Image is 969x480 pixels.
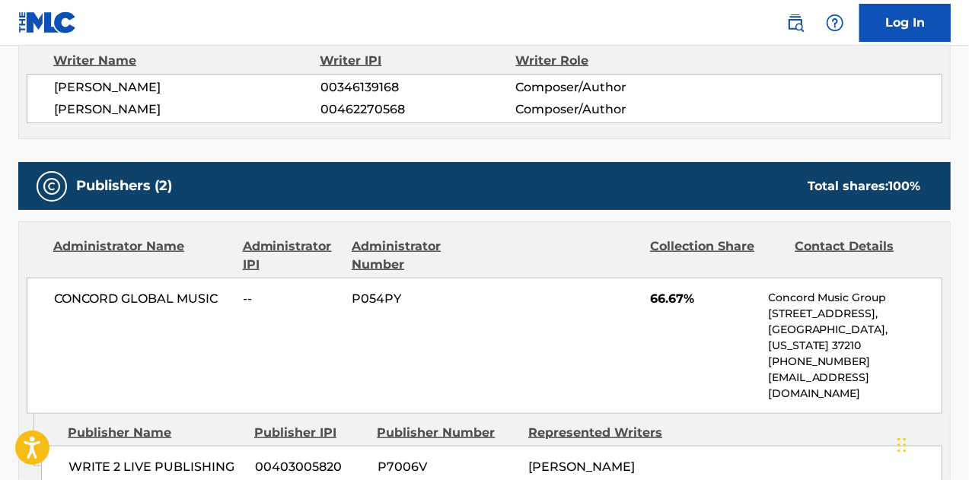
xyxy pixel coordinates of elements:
[786,14,805,32] img: search
[768,290,942,306] p: Concord Music Group
[320,100,516,119] span: 00462270568
[76,177,172,195] h5: Publishers (2)
[243,237,340,274] div: Administrator IPI
[768,354,942,370] p: [PHONE_NUMBER]
[859,4,951,42] a: Log In
[893,407,969,480] iframe: Chat Widget
[515,100,693,119] span: Composer/Author
[377,424,517,442] div: Publisher Number
[808,177,920,195] div: Total shares:
[888,179,920,193] span: 100 %
[352,237,485,274] div: Administrator Number
[53,52,320,70] div: Writer Name
[68,424,243,442] div: Publisher Name
[53,237,231,274] div: Administrator Name
[69,458,243,476] span: WRITE 2 LIVE PUBLISHING
[768,370,942,402] p: [EMAIL_ADDRESS][DOMAIN_NAME]
[650,237,783,274] div: Collection Share
[243,290,340,308] span: --
[795,237,928,274] div: Contact Details
[780,8,811,38] a: Public Search
[320,78,516,97] span: 00346139168
[768,322,942,354] p: [GEOGRAPHIC_DATA], [US_STATE] 37210
[528,459,635,474] span: [PERSON_NAME]
[826,14,844,32] img: help
[320,52,515,70] div: Writer IPI
[54,290,231,308] span: CONCORD GLOBAL MUSIC
[352,290,485,308] span: P054PY
[378,458,517,476] span: P7006V
[515,78,693,97] span: Composer/Author
[515,52,693,70] div: Writer Role
[528,424,668,442] div: Represented Writers
[254,424,365,442] div: Publisher IPI
[54,78,320,97] span: [PERSON_NAME]
[768,306,942,322] p: [STREET_ADDRESS],
[650,290,757,308] span: 66.67%
[18,11,77,33] img: MLC Logo
[820,8,850,38] div: Help
[43,177,61,195] img: Publishers
[897,422,907,468] div: Drag
[255,458,366,476] span: 00403005820
[54,100,320,119] span: [PERSON_NAME]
